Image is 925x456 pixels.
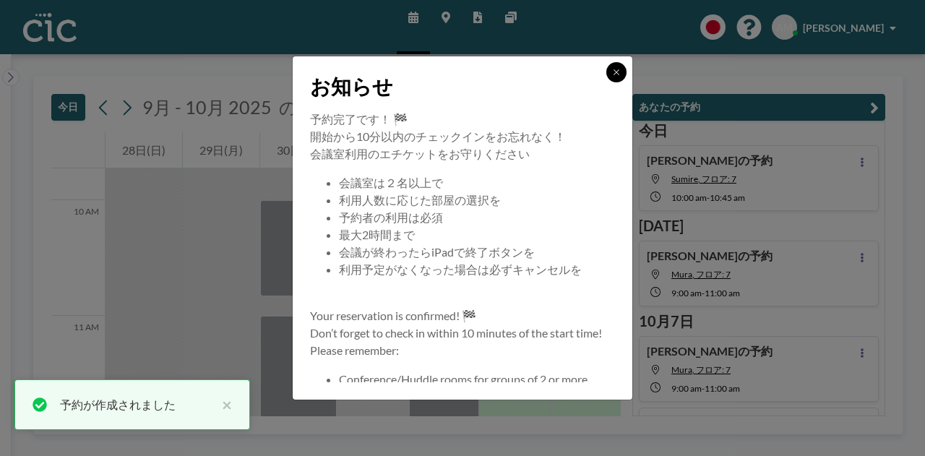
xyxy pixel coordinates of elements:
span: Your reservation is confirmed! 🏁 [310,309,476,322]
span: 利用人数に応じた部屋の選択を [339,193,501,207]
span: 開始から10分以内のチェックインをお忘れなく！ [310,129,566,143]
span: Don’t forget to check in within 10 minutes of the start time! [310,326,602,340]
span: 会議室は２名以上で [339,176,443,189]
span: 最大2時間まで [339,228,415,241]
div: 予約が作成されました [60,396,215,413]
span: Please remember: [310,343,399,357]
span: Conference/Huddle rooms for groups of 2 or more [339,372,588,386]
span: 会議が終わったらiPadで終了ボタンを [339,245,535,259]
span: 会議室利用のエチケットをお守りください [310,147,530,160]
span: 予約者の利用は必須 [339,210,443,224]
span: 予約完了です！ 🏁 [310,112,408,126]
button: close [215,396,232,413]
span: 利用予定がなくなった場合は必ずキャンセルを [339,262,582,276]
span: お知らせ [310,74,393,99]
